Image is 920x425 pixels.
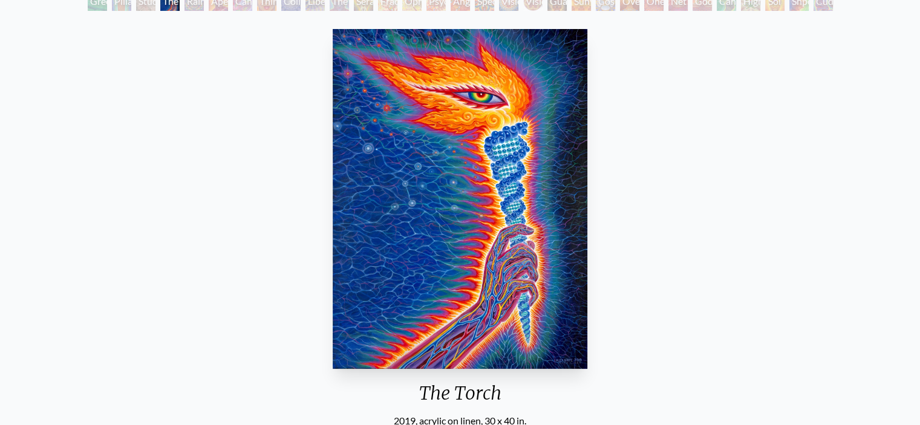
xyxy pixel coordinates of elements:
img: The-Torch-2019-Alex-Grey-watermarked.jpg [333,29,587,369]
div: The Torch [328,382,592,414]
